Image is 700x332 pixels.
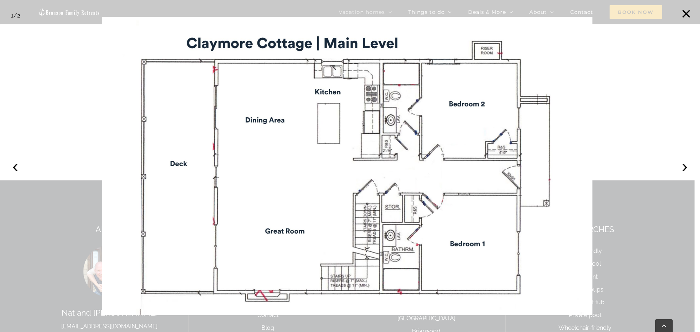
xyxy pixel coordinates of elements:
[11,12,13,19] span: 1
[7,158,23,174] button: ‹
[102,17,592,316] img: Claymore-Cottage-main-level-floor-plan-scaled.jpg
[11,11,20,20] div: /
[677,158,693,174] button: ›
[678,6,694,22] button: ×
[17,12,20,19] span: 2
